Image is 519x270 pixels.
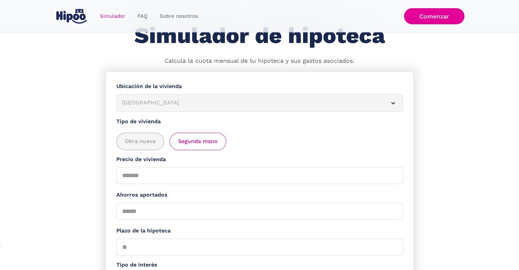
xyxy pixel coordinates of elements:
[116,191,403,199] label: Ahorros aportados
[116,155,403,164] label: Precio de vivienda
[122,99,381,107] div: [GEOGRAPHIC_DATA]
[116,117,403,126] label: Tipo de vivienda
[164,57,355,66] p: Calcula la cuota mensual de tu hipoteca y sus gastos asociados.
[131,10,154,23] a: FAQ
[94,10,131,23] a: Simulador
[125,137,156,146] span: Obra nueva
[154,10,204,23] a: Sobre nosotros
[55,6,88,26] a: home
[116,82,403,91] label: Ubicación de la vivienda
[116,227,403,235] label: Plazo de la hipoteca
[116,261,403,269] label: Tipo de interés
[178,137,218,146] span: Segunda mano
[134,23,385,48] h1: Simulador de hipoteca
[116,133,403,150] div: add_description_here
[116,94,403,112] article: [GEOGRAPHIC_DATA]
[404,8,464,24] a: Comenzar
